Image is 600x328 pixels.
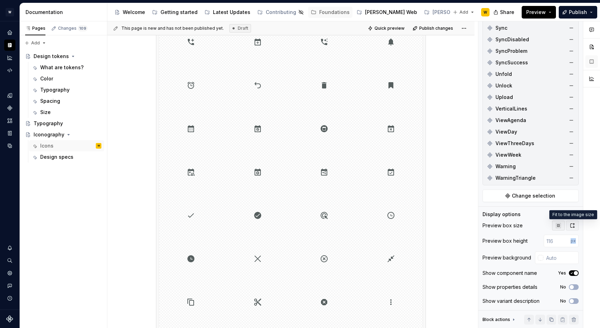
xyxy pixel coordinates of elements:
div: [PERSON_NAME] Mobile [433,9,490,16]
div: Upload [484,92,577,103]
span: Unfold [495,71,512,78]
div: Changes [58,26,87,31]
div: Typography [34,120,63,127]
a: Assets [4,115,15,126]
span: Add [459,9,468,15]
button: Publish [559,6,597,19]
button: Add [22,38,49,48]
div: Spacing [40,98,60,105]
div: Unfold [484,69,577,80]
div: Preview box height [483,237,528,244]
div: Sync [484,22,577,34]
div: Page tree [22,51,104,163]
div: Preview background [483,254,531,261]
button: Quick preview [366,23,408,33]
div: Components [4,102,15,114]
span: Share [500,9,514,16]
span: Warning [495,163,516,170]
div: [PERSON_NAME] Web [365,9,417,16]
div: ViewThreeDays [484,138,577,149]
span: Draft [238,26,248,31]
div: Design specs [40,154,73,161]
div: Iconography [34,131,64,138]
a: Data sources [4,140,15,151]
div: Settings [4,268,15,279]
span: Sync [495,24,507,31]
a: Contributing [255,7,307,18]
div: Latest Updates [213,9,250,16]
a: Foundations [308,7,352,18]
div: Analytics [4,52,15,63]
span: SyncProblem [495,48,527,55]
div: W [484,9,487,15]
div: Icons [40,142,53,149]
div: ViewWeek [484,149,577,161]
button: Add [451,7,477,17]
a: Storybook stories [4,128,15,139]
div: Show variant description [483,298,540,305]
div: ViewDay [484,126,577,137]
div: W [98,142,100,149]
span: ViewThreeDays [495,140,534,147]
span: ViewWeek [495,151,521,158]
span: ViewAgenda [495,117,526,124]
div: Preview box size [483,222,523,229]
p: px [571,238,576,244]
button: Publish changes [410,23,456,33]
label: No [560,298,566,304]
div: SyncDisabled [484,34,577,45]
a: Home [4,27,15,38]
div: What are tokens? [40,64,84,71]
span: Quick preview [374,26,405,31]
button: Search ⌘K [4,255,15,266]
div: Size [40,109,51,116]
button: Notifications [4,242,15,254]
div: Fit to the image size [549,210,597,219]
span: ViewDay [495,128,517,135]
div: Pages [25,26,45,31]
a: Design specs [29,151,104,163]
div: Documentation [26,9,104,16]
div: VerticalLines [484,103,577,114]
a: Color [29,73,104,84]
button: Share [490,6,519,19]
a: Welcome [112,7,148,18]
span: Publish [569,9,587,16]
span: Upload [495,94,513,101]
a: Spacing [29,95,104,107]
div: Show component name [483,270,537,277]
span: This page is new and has not been published yet. [121,26,224,31]
a: [PERSON_NAME] Web [354,7,420,18]
span: VerticalLines [495,105,527,112]
a: Getting started [149,7,200,18]
div: W [6,8,14,16]
label: No [560,284,566,290]
div: Getting started [160,9,198,16]
div: Block actions [483,317,510,322]
div: Design tokens [34,53,69,60]
div: Foundations [319,9,350,16]
a: What are tokens? [29,62,104,73]
div: Contributing [266,9,296,16]
div: Page tree [112,5,449,19]
a: Typography [29,84,104,95]
a: [PERSON_NAME] Mobile [421,7,501,18]
div: SyncSuccess [484,57,577,68]
a: Latest Updates [202,7,253,18]
a: Code automation [4,65,15,76]
a: Design tokens [22,51,104,62]
div: Contact support [4,280,15,291]
div: Show properties details [483,284,537,291]
div: Unlock [484,80,577,91]
div: WarningTriangle [484,172,577,184]
span: SyncDisabled [495,36,529,43]
a: Typography [22,118,104,129]
button: Change selection [483,190,579,202]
